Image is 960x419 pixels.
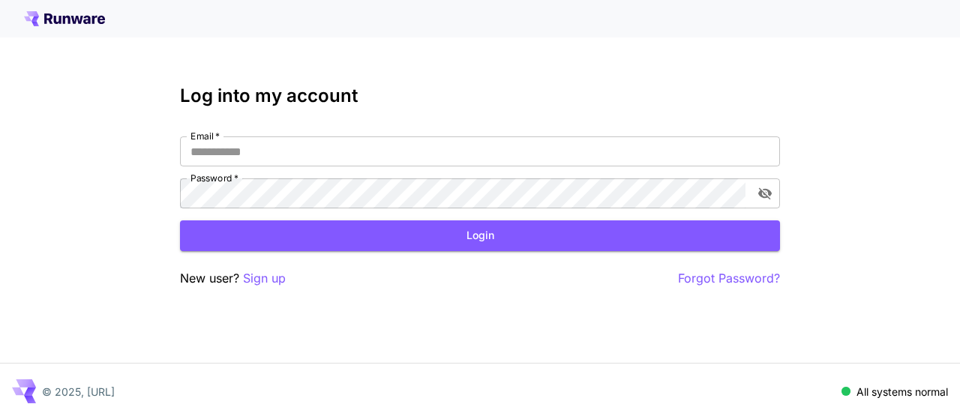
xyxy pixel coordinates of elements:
[678,269,780,288] button: Forgot Password?
[190,172,238,184] label: Password
[180,269,286,288] p: New user?
[243,269,286,288] button: Sign up
[751,180,778,207] button: toggle password visibility
[180,85,780,106] h3: Log into my account
[42,384,115,400] p: © 2025, [URL]
[190,130,220,142] label: Email
[856,384,948,400] p: All systems normal
[180,220,780,251] button: Login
